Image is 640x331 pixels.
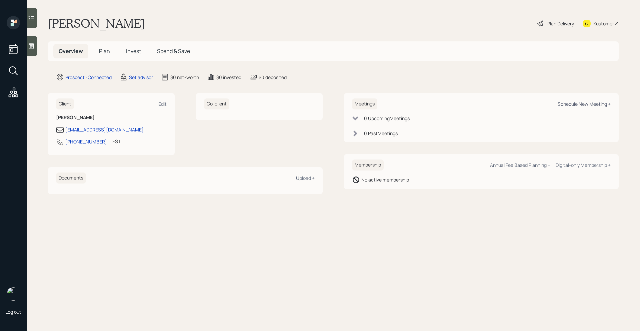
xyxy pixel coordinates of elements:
[129,74,153,81] div: Set advisor
[65,138,107,145] div: [PHONE_NUMBER]
[59,47,83,55] span: Overview
[204,98,229,109] h6: Co-client
[99,47,110,55] span: Plan
[65,126,144,133] div: [EMAIL_ADDRESS][DOMAIN_NAME]
[352,98,377,109] h6: Meetings
[56,98,74,109] h6: Client
[65,74,112,81] div: Prospect · Connected
[593,20,614,27] div: Kustomer
[259,74,287,81] div: $0 deposited
[112,138,121,145] div: EST
[352,159,384,171] h6: Membership
[126,47,141,55] span: Invest
[364,130,398,137] div: 0 Past Meeting s
[157,47,190,55] span: Spend & Save
[216,74,241,81] div: $0 invested
[56,173,86,184] h6: Documents
[361,176,409,183] div: No active membership
[364,115,410,122] div: 0 Upcoming Meeting s
[158,101,167,107] div: Edit
[556,162,611,168] div: Digital-only Membership +
[48,16,145,31] h1: [PERSON_NAME]
[56,115,167,120] h6: [PERSON_NAME]
[490,162,550,168] div: Annual Fee Based Planning +
[547,20,574,27] div: Plan Delivery
[7,287,20,301] img: retirable_logo.png
[296,175,315,181] div: Upload +
[558,101,611,107] div: Schedule New Meeting +
[170,74,199,81] div: $0 net-worth
[5,309,21,315] div: Log out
